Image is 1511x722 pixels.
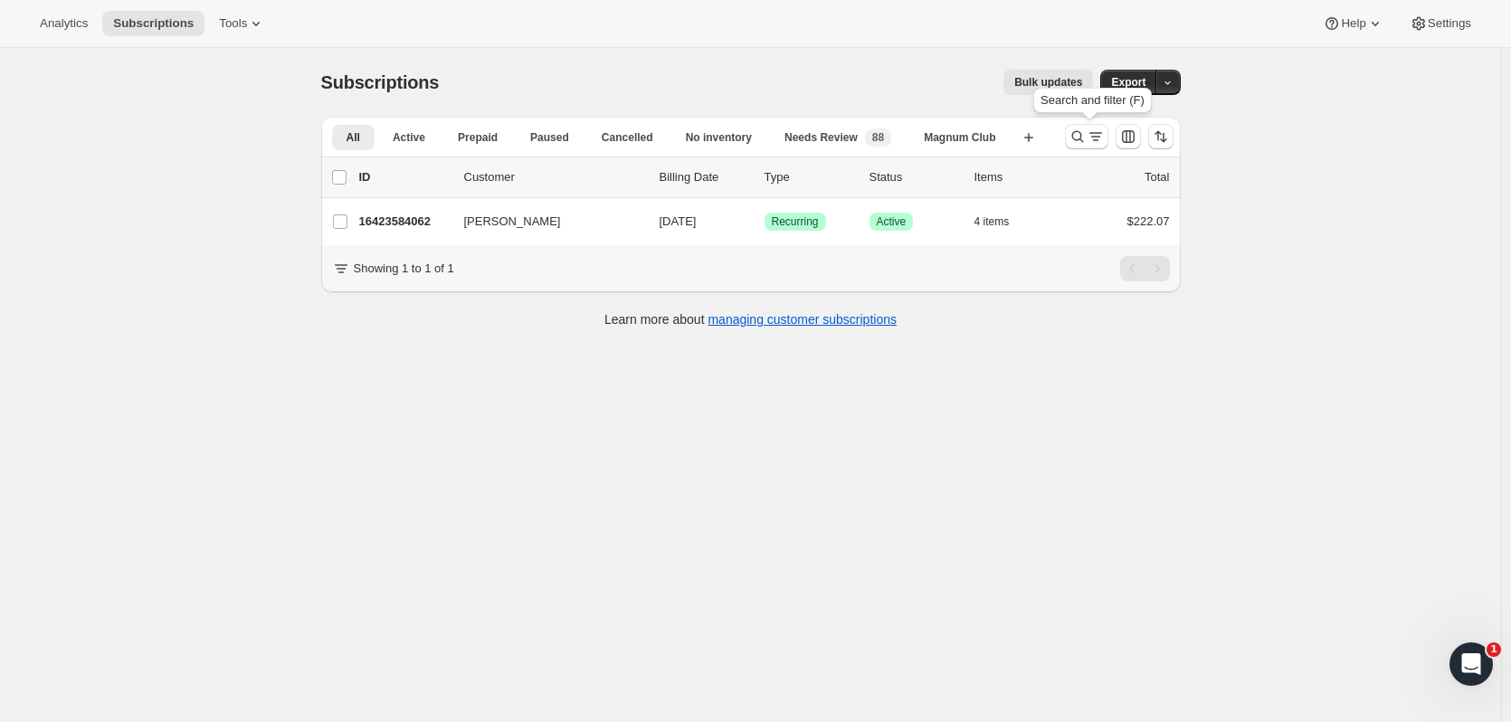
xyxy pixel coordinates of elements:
span: Needs Review [784,130,858,145]
p: Learn more about [604,310,897,328]
span: Active [393,130,425,145]
p: Billing Date [660,168,750,186]
p: ID [359,168,450,186]
a: managing customer subscriptions [708,312,897,327]
span: [PERSON_NAME] [464,213,561,231]
nav: Pagination [1120,256,1170,281]
span: Magnum Club [924,130,995,145]
span: Bulk updates [1014,75,1082,90]
p: Customer [464,168,645,186]
button: Tools [208,11,276,36]
button: Analytics [29,11,99,36]
button: Subscriptions [102,11,204,36]
div: IDCustomerBilling DateTypeStatusItemsTotal [359,168,1170,186]
div: Items [974,168,1065,186]
button: Search and filter results [1065,124,1108,149]
span: Subscriptions [321,72,440,92]
p: Showing 1 to 1 of 1 [354,260,454,278]
button: 4 items [974,209,1030,234]
button: [PERSON_NAME] [453,207,634,236]
span: All [347,130,360,145]
span: Settings [1428,16,1471,31]
span: $222.07 [1127,214,1170,228]
p: Status [870,168,960,186]
span: Tools [219,16,247,31]
span: Help [1341,16,1365,31]
button: Bulk updates [1003,70,1093,95]
button: Export [1100,70,1156,95]
span: 4 items [974,214,1010,229]
span: Active [877,214,907,229]
span: Subscriptions [113,16,194,31]
button: Sort the results [1148,124,1174,149]
p: 16423584062 [359,213,450,231]
span: No inventory [686,130,752,145]
span: Export [1111,75,1145,90]
div: Type [765,168,855,186]
span: 1 [1487,642,1501,657]
span: [DATE] [660,214,697,228]
button: Help [1312,11,1394,36]
div: 16423584062[PERSON_NAME][DATE]SuccessRecurringSuccessActive4 items$222.07 [359,209,1170,234]
span: Prepaid [458,130,498,145]
span: 88 [872,130,884,145]
span: Paused [530,130,569,145]
span: Cancelled [602,130,653,145]
button: Customize table column order and visibility [1116,124,1141,149]
span: Analytics [40,16,88,31]
button: Settings [1399,11,1482,36]
iframe: Intercom live chat [1449,642,1493,686]
span: Recurring [772,214,819,229]
button: More views [332,154,427,173]
p: Total [1145,168,1169,186]
button: Create new view [1014,125,1043,150]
